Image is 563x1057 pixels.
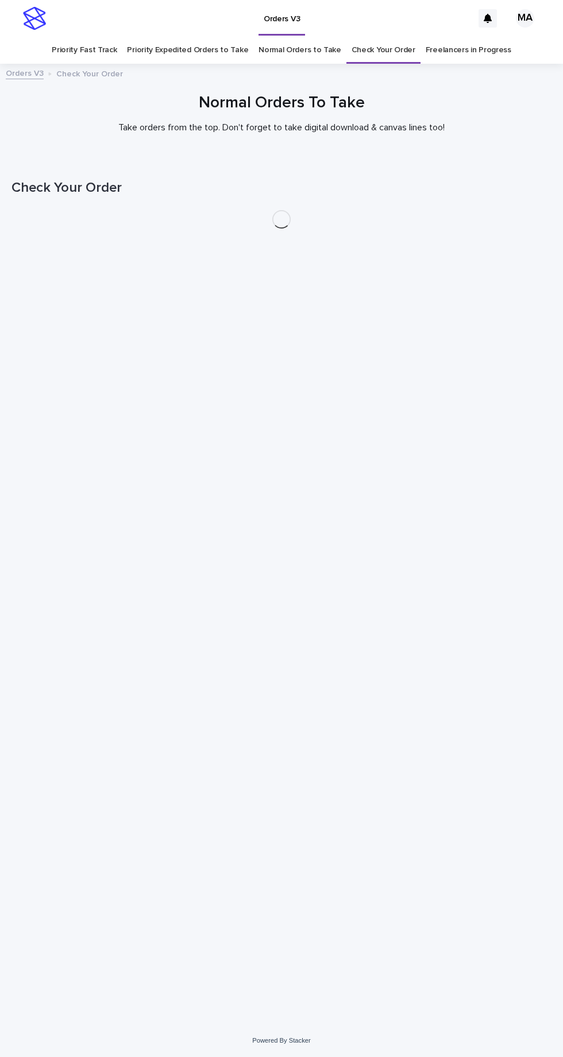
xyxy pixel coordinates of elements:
[11,94,552,113] h1: Normal Orders To Take
[52,122,511,133] p: Take orders from the top. Don't forget to take digital download & canvas lines too!
[252,1037,310,1044] a: Powered By Stacker
[516,9,534,28] div: MA
[56,67,123,79] p: Check Your Order
[352,37,415,64] a: Check Your Order
[23,7,46,30] img: stacker-logo-s-only.png
[426,37,511,64] a: Freelancers in Progress
[52,37,117,64] a: Priority Fast Track
[259,37,341,64] a: Normal Orders to Take
[127,37,248,64] a: Priority Expedited Orders to Take
[11,180,552,196] h1: Check Your Order
[6,66,44,79] a: Orders V3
